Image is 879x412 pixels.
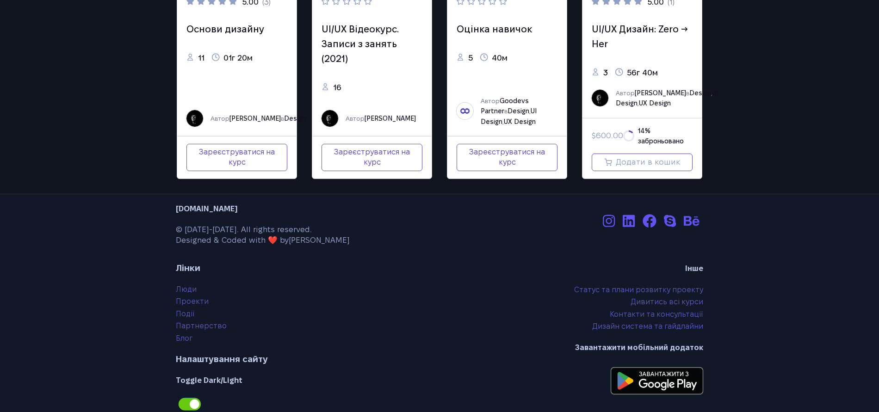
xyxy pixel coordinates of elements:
a: Статус та плани розвитку проекту [574,284,703,296]
a: Дивитись всі курси [631,296,703,308]
h3: UI/UX Дизайн: Zero → Her [592,22,693,51]
span: 5 [468,54,473,62]
span: Додати в кошик [616,157,680,168]
h3: Оцінка навичок [457,22,557,37]
div: Автор в , , [616,88,718,109]
span: $ [592,131,596,140]
a: Партнерство [176,322,227,330]
span: 01г 20м [223,54,253,62]
img: Сергій Головашкін [592,90,608,106]
a: [PERSON_NAME] [365,115,416,122]
bdi: 600.00 [592,131,623,140]
h3: Налаштування сайту [176,353,527,366]
h4: Toggle Dark/Light [176,375,527,386]
span: 3 [603,68,608,77]
h4: Завантажити мобільний додаток [527,343,703,353]
h4: [DOMAIN_NAME] [176,204,527,214]
img: Сергій Головашкін [322,110,338,127]
span: 56г 40м [627,68,658,77]
a: Зареєструватися на курс [457,144,557,171]
a: Оцінка навичок [457,24,532,34]
span: 11 [198,54,204,62]
a: Люди [176,285,197,293]
a: UI/UX Відеокурс. Записи з занять (2021) [322,24,399,64]
a: UI/UX Дизайн: Zero → Her [592,24,688,49]
a: Дизайн система та гайдлайни [592,320,703,333]
h3: Основи дизайну [186,22,287,37]
span: 16 [333,83,341,92]
div: Автор в , , [481,96,557,127]
img: Сергій Головашкін [186,110,203,127]
a: Проекти [176,297,209,305]
a: UX Design [639,99,671,107]
a: Зареєструватися на курс [322,144,422,171]
a: Блог [176,334,192,342]
a: Події [176,310,195,318]
p: © [DATE]-[DATE]. All rights reserved. Designed & Coded with ❤️ by [176,224,527,246]
div: Автор [346,113,416,123]
div: 14% заброньовано [638,126,693,147]
img: Goodevs Partner [457,103,473,119]
a: UX Design [504,118,536,125]
h4: Інше [527,264,703,274]
a: UI Design [481,107,537,125]
h3: UI/UX Відеокурс. Записи з занять (2021) [322,22,422,66]
span: [PERSON_NAME] [289,236,350,244]
a: Design [689,89,711,97]
a: [PERSON_NAME] [229,115,281,122]
img: Завантажити з Google Play [611,363,703,399]
a: Контакти та консультації [610,308,703,321]
h3: Лінки [176,262,527,275]
div: Автор в [210,113,306,123]
a: Додати в кошик: “Course Zero-Hero” [592,154,693,171]
a: Основи дизайну [186,24,264,34]
a: Зареєструватися на курс [186,144,287,171]
a: Design [284,115,306,122]
span: 40м [492,54,508,62]
a: Goodevs Partner [481,97,529,115]
a: [PERSON_NAME] [635,89,686,97]
a: Design [508,107,529,115]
